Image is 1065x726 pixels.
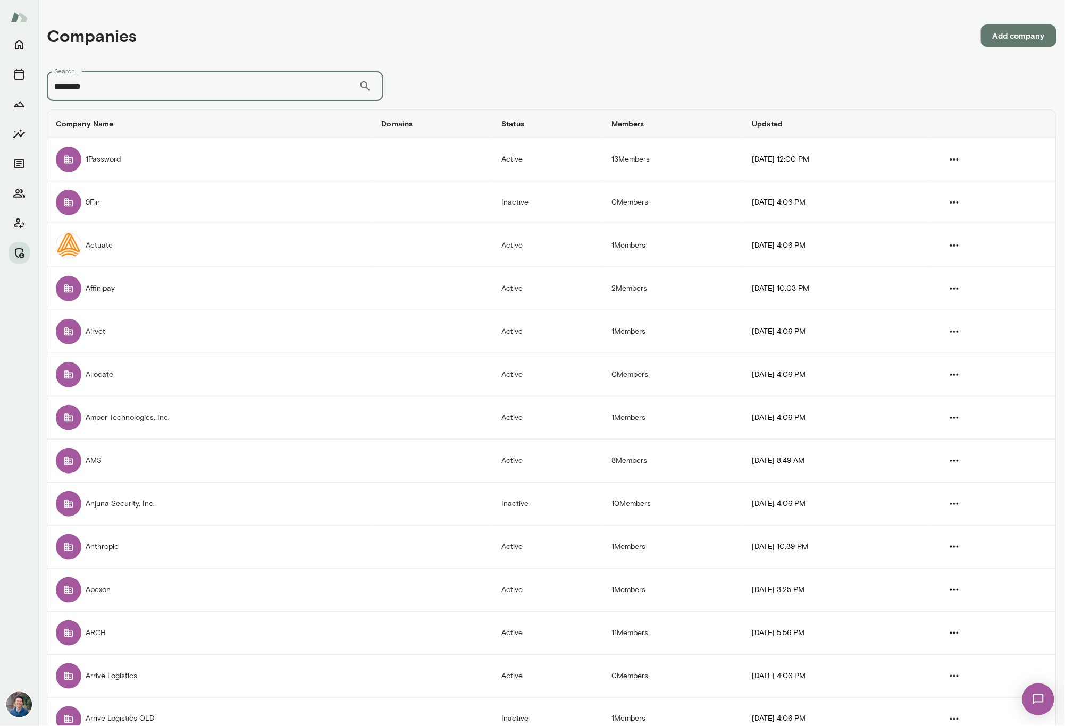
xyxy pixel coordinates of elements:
td: Active [493,224,603,267]
td: 0 Members [603,655,743,698]
td: 10 Members [603,483,743,526]
td: Inactive [493,181,603,224]
label: Search... [54,66,79,75]
h6: Members [611,119,735,129]
button: Members [9,183,30,204]
td: Affinipay [47,267,373,310]
button: Home [9,34,30,55]
td: Allocate [47,353,373,396]
td: 1 Members [603,310,743,353]
td: Apexon [47,569,373,612]
td: Active [493,569,603,612]
td: Anthropic [47,526,373,569]
td: 1 Members [603,224,743,267]
td: Actuate [47,224,373,267]
td: [DATE] 10:39 PM [743,526,929,569]
td: [DATE] 4:06 PM [743,353,929,396]
td: [DATE] 4:06 PM [743,181,929,224]
button: Manage [9,242,30,264]
td: 11 Members [603,612,743,655]
td: Airvet [47,310,373,353]
td: Active [493,138,603,181]
td: Active [493,310,603,353]
td: ARCH [47,612,373,655]
td: 9Fin [47,181,373,224]
td: 1 Members [603,526,743,569]
td: [DATE] 12:00 PM [743,138,929,181]
td: 0 Members [603,181,743,224]
td: [DATE] 10:03 PM [743,267,929,310]
td: 2 Members [603,267,743,310]
td: 1 Members [603,396,743,440]
td: Active [493,612,603,655]
td: 1 Members [603,569,743,612]
td: Active [493,396,603,440]
td: Active [493,655,603,698]
td: Inactive [493,483,603,526]
h6: Domains [382,119,485,129]
td: 8 Members [603,440,743,483]
button: Insights [9,123,30,145]
button: Client app [9,213,30,234]
td: 0 Members [603,353,743,396]
td: [DATE] 4:06 PM [743,655,929,698]
td: Active [493,526,603,569]
td: [DATE] 3:25 PM [743,569,929,612]
td: AMS [47,440,373,483]
h6: Company Name [56,119,365,129]
td: [DATE] 4:06 PM [743,396,929,440]
td: Anjuna Security, Inc. [47,483,373,526]
td: Amper Technologies, Inc. [47,396,373,440]
td: [DATE] 5:56 PM [743,612,929,655]
td: 13 Members [603,138,743,181]
td: [DATE] 4:06 PM [743,310,929,353]
h6: Status [502,119,595,129]
td: 1Password [47,138,373,181]
img: Alex Yu [6,692,32,717]
td: Active [493,440,603,483]
button: Add company [981,24,1056,47]
td: [DATE] 8:49 AM [743,440,929,483]
td: Active [493,353,603,396]
button: Growth Plan [9,94,30,115]
h6: Updated [752,119,920,129]
td: Active [493,267,603,310]
button: Sessions [9,64,30,85]
td: Arrive Logistics [47,655,373,698]
td: [DATE] 4:06 PM [743,224,929,267]
h4: Companies [47,26,137,46]
button: Documents [9,153,30,174]
img: Mento [11,7,28,27]
td: [DATE] 4:06 PM [743,483,929,526]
